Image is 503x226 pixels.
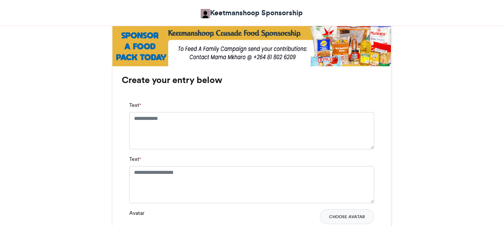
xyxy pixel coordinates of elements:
[129,101,141,109] label: Text
[320,209,374,224] button: Choose Avatar
[129,155,141,163] label: Text
[201,9,210,18] img: Keetmanshoop Sponsorship
[201,7,303,18] a: Keetmanshoop Sponsorship
[129,209,144,217] label: Avatar
[122,76,382,85] h3: Create your entry below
